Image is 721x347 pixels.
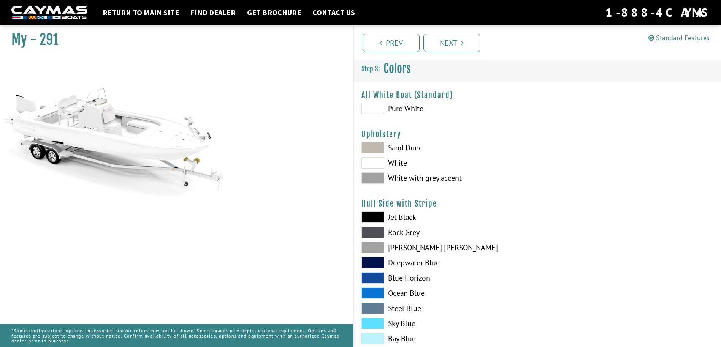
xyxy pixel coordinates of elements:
[361,257,530,268] label: Deepwater Blue
[99,8,183,17] a: Return to main site
[423,34,480,52] a: Next
[11,31,334,48] h1: My - 291
[243,8,305,17] a: Get Brochure
[361,333,530,344] label: Bay Blue
[363,34,420,52] a: Prev
[187,8,239,17] a: Find Dealer
[361,172,530,184] label: White with grey accent
[361,227,530,238] label: Rock Grey
[361,199,714,208] h4: Hull Side with Stripe
[361,318,530,329] label: Sky Blue
[11,6,87,20] img: white-logo-c9c8dbefe5ff5ceceb0f0178aa75bf4bb51f6bca0971e226c86eb53dfe498488.png
[361,242,530,253] label: [PERSON_NAME] [PERSON_NAME]
[361,272,530,284] label: Blue Horizon
[361,103,530,114] label: Pure White
[361,303,530,314] label: Steel Blue
[648,33,710,42] a: Standard Features
[361,90,714,100] h4: All White Boat (Standard)
[361,211,530,223] label: Jet Black
[11,324,342,347] p: *Some configurations, options, accessories, and/or colors may not be shown. Some images may depic...
[361,129,714,139] h4: Upholstery
[361,287,530,299] label: Ocean Blue
[605,4,710,21] div: 1-888-4CAYMAS
[361,142,530,153] label: Sand Dune
[309,8,359,17] a: Contact Us
[361,157,530,169] label: White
